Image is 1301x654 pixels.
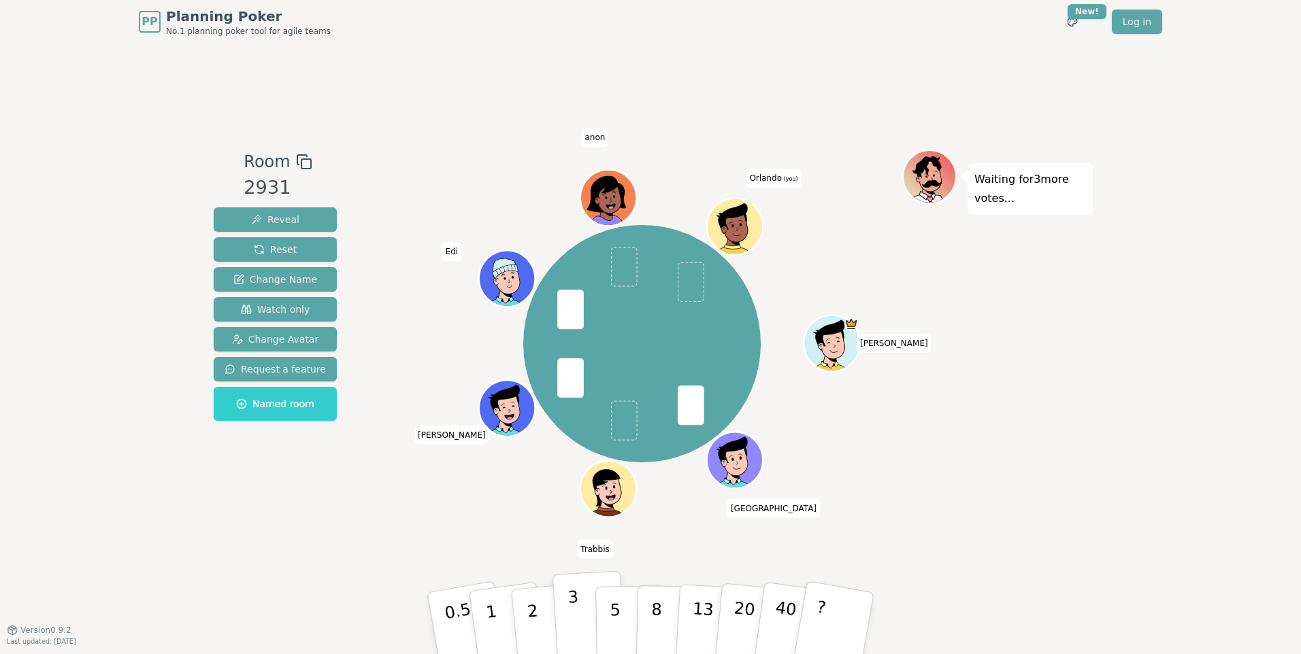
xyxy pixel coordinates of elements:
button: Named room [214,387,337,421]
button: Reveal [214,207,337,232]
span: Reveal [251,213,299,226]
span: Watch only [241,303,310,316]
span: Change Avatar [232,332,319,346]
button: Version0.9.2 [7,625,71,636]
span: Click to change your name [414,426,489,445]
div: New! [1068,4,1106,19]
button: New! [1060,10,1085,34]
span: Click to change your name [581,128,608,148]
button: Click to change your avatar [709,201,762,254]
div: 2931 [244,174,312,202]
button: Change Avatar [214,327,337,351]
span: Click to change your name [442,243,462,262]
span: Version 0.9.2 [20,625,71,636]
span: Click to change your name [727,499,820,518]
a: Log in [1112,10,1162,34]
button: Request a feature [214,357,337,381]
span: Justin is the host [844,317,859,331]
button: Change Name [214,267,337,292]
span: Change Name [233,273,317,286]
span: Named room [236,397,314,411]
span: Room [244,150,290,174]
span: No.1 planning poker tool for agile teams [166,26,331,37]
button: Watch only [214,297,337,322]
button: Reset [214,237,337,262]
span: Click to change your name [577,540,613,559]
span: Request a feature [225,362,326,376]
span: Click to change your name [857,334,932,353]
span: (you) [782,177,798,183]
span: Planning Poker [166,7,331,26]
span: Last updated: [DATE] [7,638,76,645]
span: PP [142,14,157,30]
span: Click to change your name [746,169,801,188]
p: Waiting for 3 more votes... [974,170,1086,208]
span: Reset [254,243,297,256]
a: PPPlanning PokerNo.1 planning poker tool for agile teams [139,7,331,37]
